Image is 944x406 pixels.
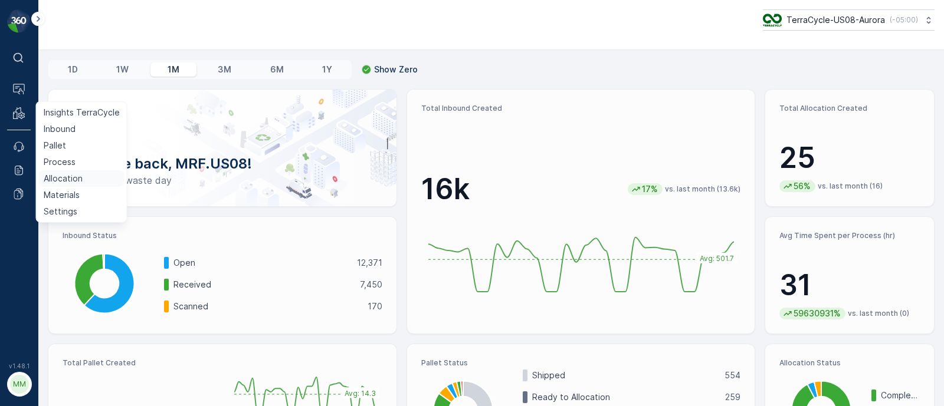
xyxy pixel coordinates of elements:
[532,391,718,403] p: Ready to Allocation
[67,173,378,187] p: Have a zero-waste day
[173,257,349,269] p: Open
[725,369,740,381] p: 554
[779,268,920,303] p: 31
[357,257,382,269] p: 12,371
[818,181,883,191] p: vs. last month (16)
[63,231,382,240] p: Inbound Status
[63,358,218,368] p: Total Pallet Created
[173,279,352,291] p: Received
[848,309,909,318] p: vs. last month (0)
[779,231,920,240] p: Avg Time Spent per Process (hr)
[68,64,78,75] p: 1D
[881,390,920,401] p: Completed
[270,64,284,75] p: 6M
[218,64,231,75] p: 3M
[421,171,470,207] p: 16k
[725,391,740,403] p: 259
[7,9,31,33] img: logo
[67,154,378,173] p: Welcome back, MRF.US08!
[368,301,382,312] p: 170
[532,369,717,381] p: Shipped
[641,183,659,195] p: 17%
[792,180,812,192] p: 56%
[665,184,740,194] p: vs. last month (13.6k)
[792,308,842,319] p: 59630931%
[7,362,31,369] span: v 1.48.1
[7,372,31,397] button: MM
[779,140,920,176] p: 25
[168,64,179,75] p: 1M
[779,358,920,368] p: Allocation Status
[421,104,741,113] p: Total Inbound Created
[10,375,29,394] div: MM
[763,14,782,27] img: image_ci7OI47.png
[374,64,418,75] p: Show Zero
[116,64,129,75] p: 1W
[173,301,360,312] p: Scanned
[360,279,382,291] p: 7,450
[421,358,741,368] p: Pallet Status
[890,15,918,25] p: ( -05:00 )
[786,14,885,26] p: TerraCycle-US08-Aurora
[763,9,935,31] button: TerraCycle-US08-Aurora(-05:00)
[779,104,920,113] p: Total Allocation Created
[322,64,332,75] p: 1Y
